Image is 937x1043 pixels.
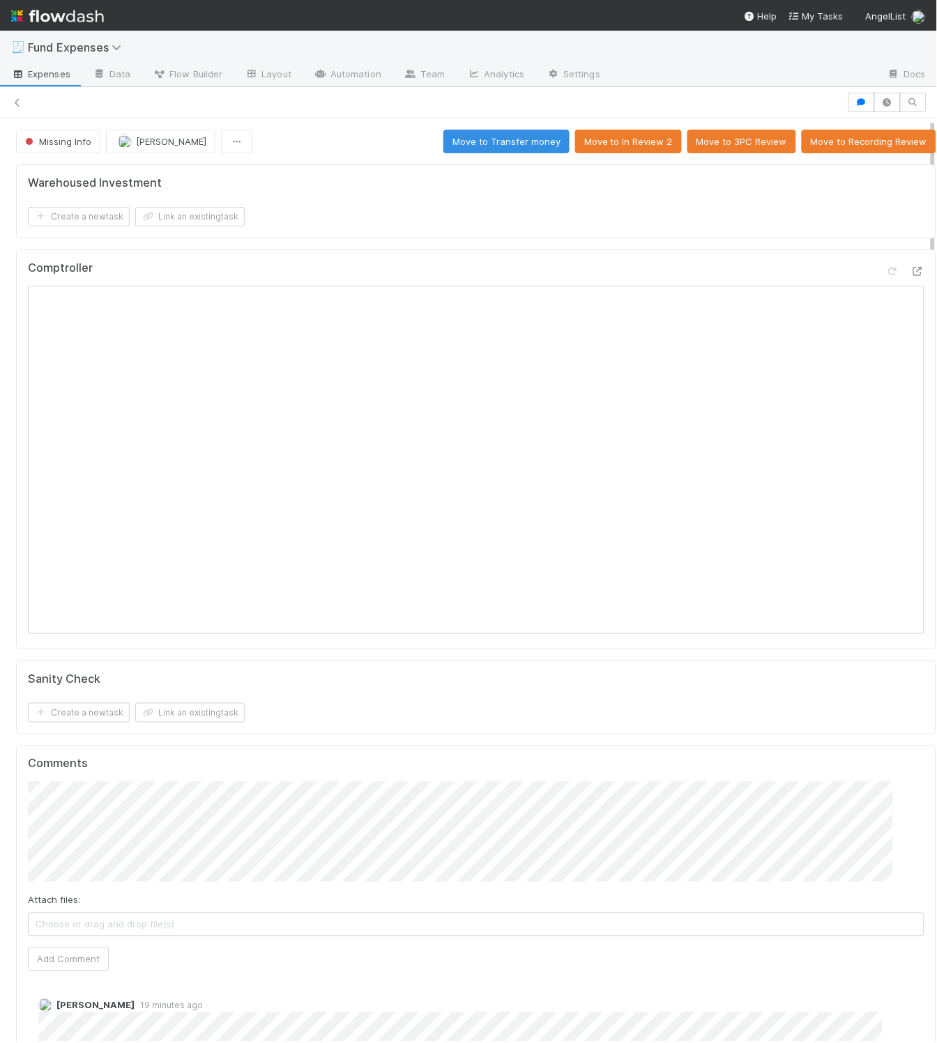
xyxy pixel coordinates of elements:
a: Flow Builder [142,64,234,86]
span: 19 minutes ago [135,1000,203,1011]
span: AngelList [866,10,906,22]
a: Layout [234,64,303,86]
img: logo-inverted-e16ddd16eac7371096b0.svg [11,4,104,28]
span: Flow Builder [153,67,222,81]
a: Team [393,64,456,86]
h5: Sanity Check [28,672,100,686]
a: Data [82,64,142,86]
img: avatar_93b89fca-d03a-423a-b274-3dd03f0a621f.png [912,10,926,24]
button: Missing Info [16,130,100,153]
button: Link an existingtask [135,703,245,723]
a: Docs [876,64,937,86]
button: Create a newtask [28,703,130,723]
button: Create a newtask [28,207,130,226]
h5: Warehoused Investment [28,176,162,190]
button: Move to 3PC Review [687,130,796,153]
button: Move to In Review 2 [575,130,682,153]
div: Help [744,9,777,23]
a: Settings [535,64,611,86]
label: Attach files: [28,893,80,907]
span: Fund Expenses [28,40,128,54]
button: [PERSON_NAME] [106,130,215,153]
span: My Tasks [789,10,844,22]
span: Missing Info [22,136,91,147]
h5: Comments [28,757,924,771]
button: Move to Transfer money [443,130,570,153]
button: Add Comment [28,948,109,971]
span: [PERSON_NAME] [136,136,206,147]
span: Choose or drag and drop file(s) [29,913,924,936]
button: Move to Recording Review [802,130,936,153]
img: avatar_f32b584b-9fa7-42e4-bca2-ac5b6bf32423.png [38,998,52,1012]
span: [PERSON_NAME] [56,1000,135,1011]
h5: Comptroller [28,261,93,275]
span: Expenses [11,67,70,81]
span: 🧾 [11,41,25,53]
a: My Tasks [789,9,844,23]
a: Analytics [456,64,535,86]
a: Automation [303,64,393,86]
img: avatar_93b89fca-d03a-423a-b274-3dd03f0a621f.png [118,134,132,148]
button: Link an existingtask [135,207,245,226]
